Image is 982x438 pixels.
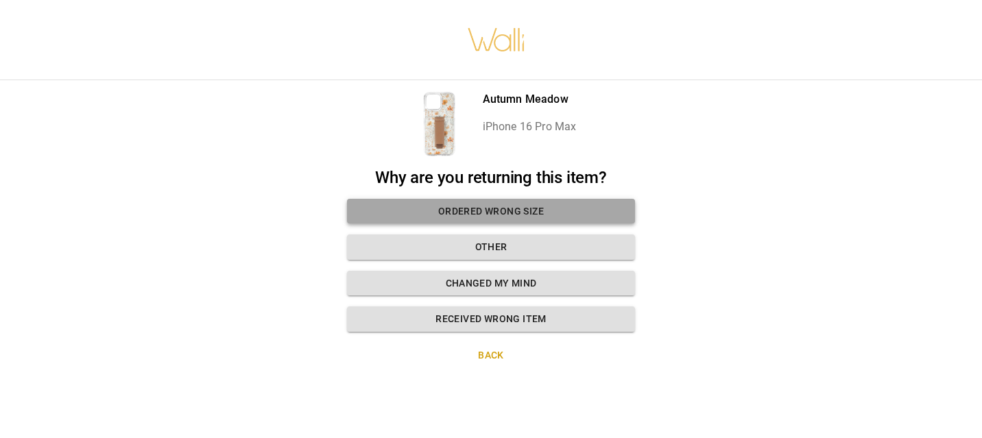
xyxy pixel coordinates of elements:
button: Ordered wrong size [347,199,635,224]
button: Back [347,343,635,368]
p: Autumn Meadow [483,91,577,108]
button: Received wrong item [347,306,635,332]
img: walli-inc.myshopify.com [467,10,526,69]
button: Other [347,234,635,260]
h2: Why are you returning this item? [347,168,635,188]
p: iPhone 16 Pro Max [483,119,577,135]
button: Changed my mind [347,271,635,296]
